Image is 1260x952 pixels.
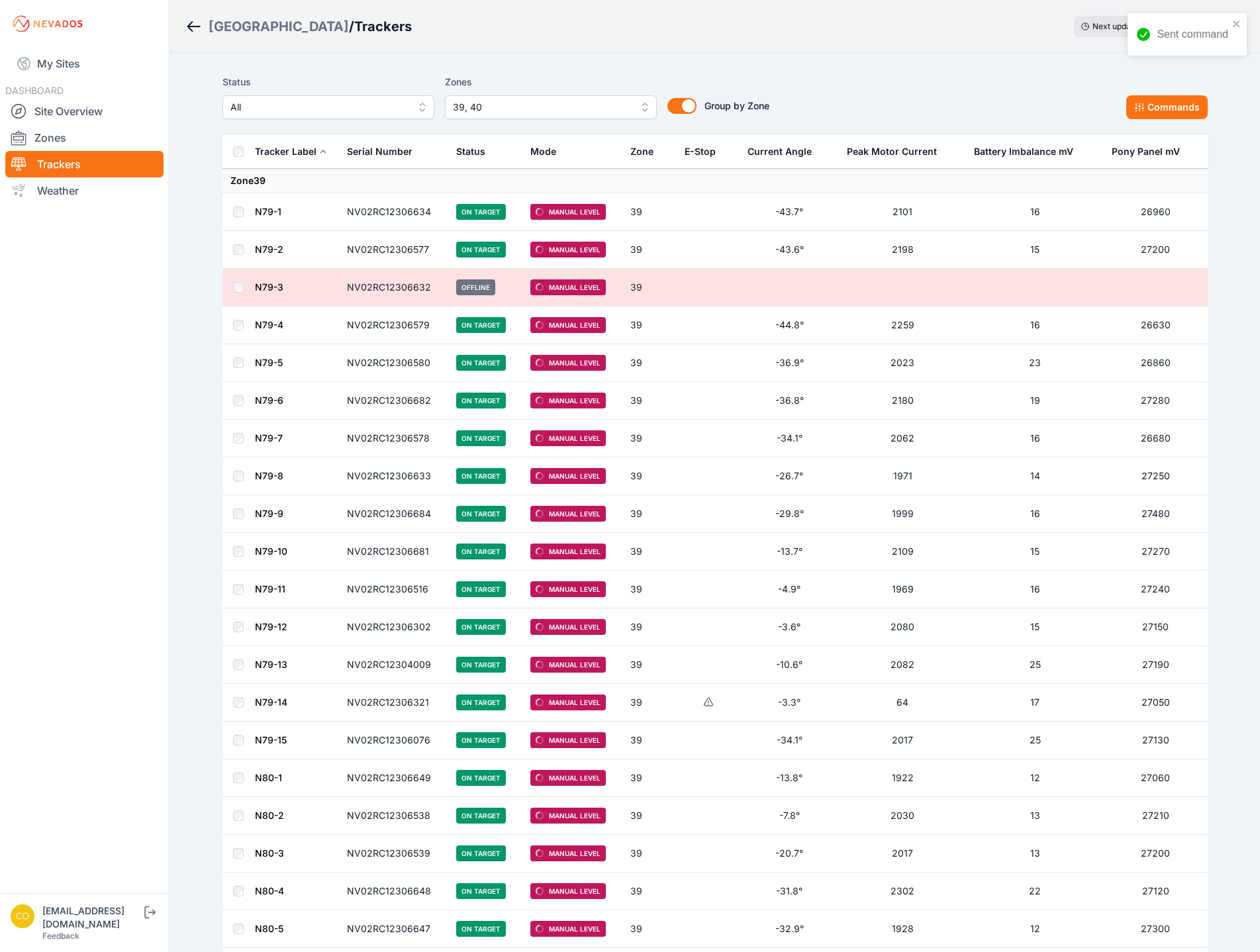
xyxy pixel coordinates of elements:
span: On Target [456,393,506,408]
a: N79-8 [255,470,283,481]
span: Manual Level [530,694,606,710]
span: Manual Level [530,279,606,295]
td: 2302 [839,873,966,910]
button: close [1232,19,1241,29]
span: On Target [456,544,506,559]
button: E-Stop [685,136,726,167]
span: On Target [456,506,506,522]
td: 27150 [1104,608,1207,646]
td: 39 [622,759,677,797]
td: 27200 [1104,231,1207,269]
span: On Target [456,619,506,635]
a: N79-10 [255,546,287,557]
a: Weather [5,177,164,204]
td: 27200 [1104,835,1207,873]
span: Manual Level [530,355,606,371]
td: 12 [966,910,1104,948]
span: Manual Level [530,732,606,748]
td: -36.8° [740,382,839,420]
td: NV02RC12306649 [339,759,448,797]
td: -3.3° [740,684,839,722]
td: NV02RC12306682 [339,382,448,420]
span: On Target [456,732,506,748]
span: On Target [456,317,506,333]
td: NV02RC12306302 [339,608,448,646]
a: N80-1 [255,772,282,783]
td: 1999 [839,495,966,533]
button: Tracker Label [255,136,327,167]
td: 2082 [839,646,966,684]
div: Serial Number [347,145,412,158]
td: 39 [622,684,677,722]
a: N79-7 [255,432,283,444]
a: N79-12 [255,621,287,632]
td: 27270 [1104,533,1207,571]
td: 39 [622,797,677,835]
td: 2080 [839,608,966,646]
span: Group by Zone [704,100,769,111]
td: 27050 [1104,684,1207,722]
span: Manual Level [530,242,606,258]
div: Zone [630,145,654,158]
div: Peak Motor Current [847,145,937,158]
button: Current Angle [748,136,822,167]
td: 39 [622,533,677,571]
span: Next update in [1092,21,1147,31]
td: 27210 [1104,797,1207,835]
div: Status [456,145,485,158]
span: On Target [456,921,506,937]
td: NV02RC12306633 [339,457,448,495]
td: NV02RC12306634 [339,193,448,231]
div: E-Stop [685,145,716,158]
td: NV02RC12306632 [339,269,448,307]
td: 1969 [839,571,966,608]
td: 23 [966,344,1104,382]
td: 27120 [1104,873,1207,910]
div: Sent command [1157,26,1228,42]
td: NV02RC12306539 [339,835,448,873]
span: On Target [456,657,506,673]
span: Manual Level [530,770,606,786]
span: On Target [456,770,506,786]
td: -13.8° [740,759,839,797]
td: 2101 [839,193,966,231]
a: Site Overview [5,98,164,124]
td: NV02RC12306580 [339,344,448,382]
td: 16 [966,495,1104,533]
td: 27190 [1104,646,1207,684]
td: NV02RC12306648 [339,873,448,910]
td: -4.9° [740,571,839,608]
span: On Target [456,808,506,824]
td: 27250 [1104,457,1207,495]
td: 2017 [839,835,966,873]
button: Commands [1126,95,1208,119]
td: 27060 [1104,759,1207,797]
td: -43.7° [740,193,839,231]
span: Manual Level [530,657,606,673]
td: 25 [966,646,1104,684]
td: 2109 [839,533,966,571]
label: Status [222,74,434,90]
a: N79-2 [255,244,283,255]
td: 2023 [839,344,966,382]
a: N79-3 [255,281,283,293]
td: -3.6° [740,608,839,646]
td: 26860 [1104,344,1207,382]
td: NV02RC12306577 [339,231,448,269]
span: Manual Level [530,506,606,522]
span: Manual Level [530,808,606,824]
span: Manual Level [530,204,606,220]
td: 39 [622,382,677,420]
span: Manual Level [530,619,606,635]
span: Manual Level [530,921,606,937]
td: 16 [966,420,1104,457]
a: N80-2 [255,810,284,821]
button: Mode [530,136,567,167]
a: N79-1 [255,206,281,217]
button: Serial Number [347,136,423,167]
span: Manual Level [530,468,606,484]
td: 39 [622,835,677,873]
span: All [230,99,408,115]
a: [GEOGRAPHIC_DATA] [209,17,349,36]
td: -20.7° [740,835,839,873]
